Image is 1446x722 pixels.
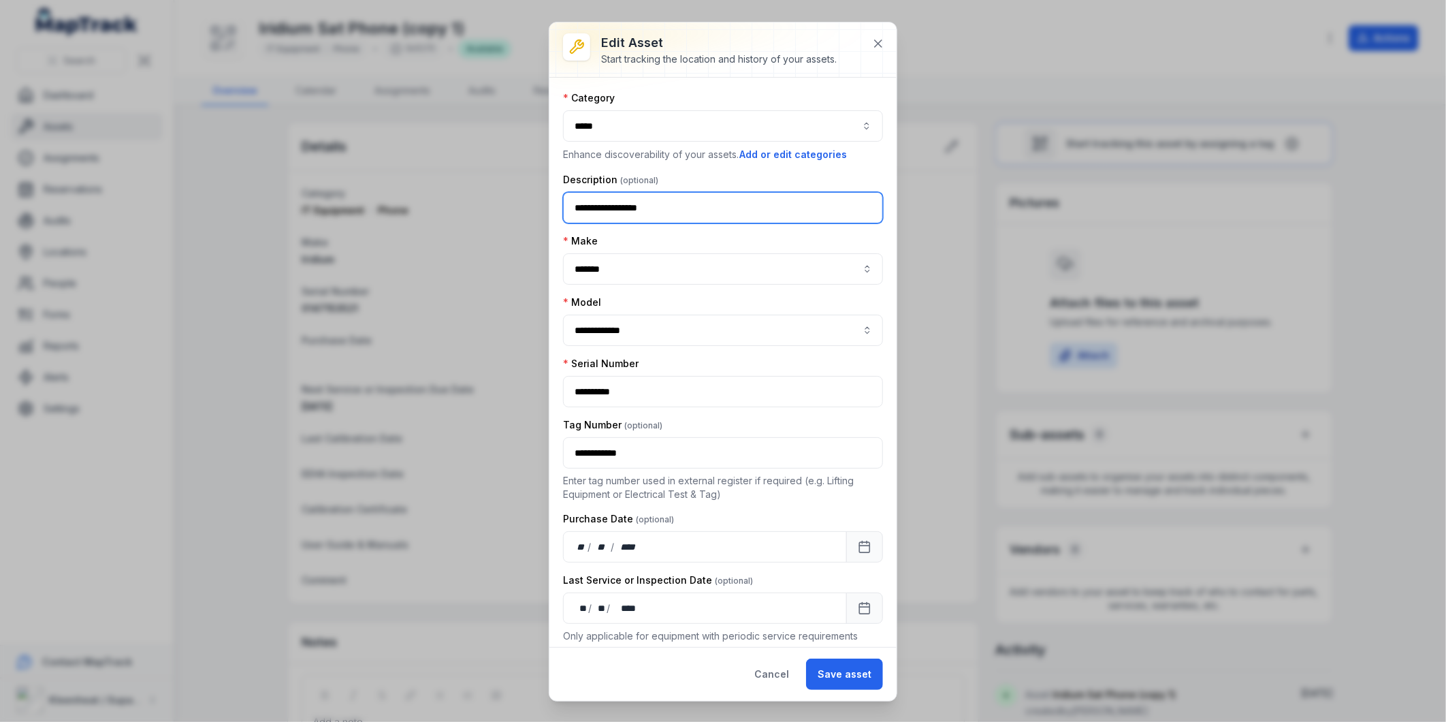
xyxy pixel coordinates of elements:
label: Make [563,234,598,248]
div: Start tracking the location and history of your assets. [601,52,837,66]
div: day, [575,601,588,615]
button: Calendar [846,531,883,563]
label: Last Service or Inspection Date [563,574,753,587]
div: / [607,601,611,615]
div: / [588,601,593,615]
div: / [611,540,615,554]
button: Save asset [806,659,883,690]
label: Description [563,173,658,187]
input: asset-edit:cf[8d30bdcc-ee20-45c2-b158-112416eb6043]-label [563,253,883,285]
div: day, [575,540,588,554]
label: Purchase Date [563,512,674,526]
button: Calendar [846,593,883,624]
label: Serial Number [563,357,639,371]
div: month, [593,540,611,554]
button: Cancel [743,659,801,690]
p: Enter tag number used in external register if required (e.g. Lifting Equipment or Electrical Test... [563,474,883,501]
label: Model [563,296,601,309]
p: Enhance discoverability of your assets. [563,147,883,162]
div: month, [593,601,607,615]
h3: Edit asset [601,33,837,52]
label: Category [563,91,615,105]
button: Add or edit categories [739,147,848,162]
label: Tag Number [563,418,662,432]
div: year, [615,540,641,554]
div: / [588,540,593,554]
div: year, [611,601,637,615]
p: Only applicable for equipment with periodic service requirements [563,629,883,643]
input: asset-edit:cf[5827e389-34f9-4b46-9346-a02c2bfa3a05]-label [563,315,883,346]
